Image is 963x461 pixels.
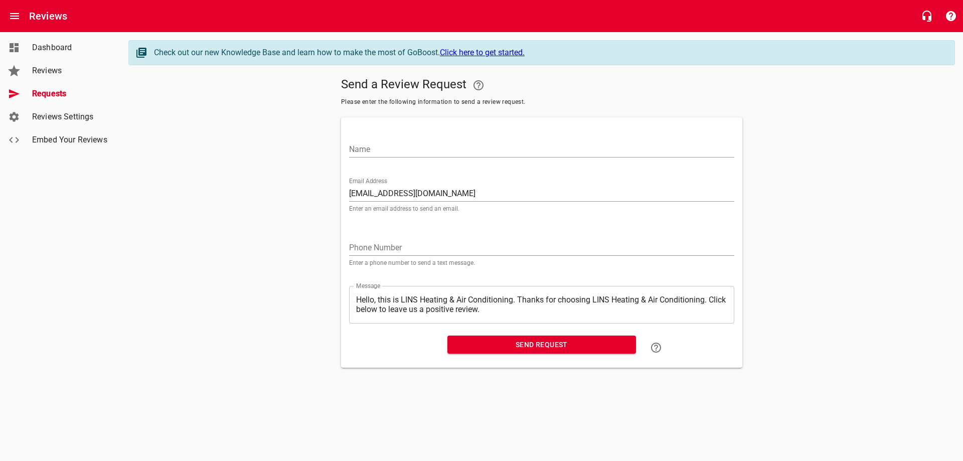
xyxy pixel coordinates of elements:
[3,4,27,28] button: Open drawer
[154,47,944,59] div: Check out our new Knowledge Base and learn how to make the most of GoBoost.
[455,339,628,351] span: Send Request
[915,4,939,28] button: Live Chat
[341,97,742,107] span: Please enter the following information to send a review request.
[939,4,963,28] button: Support Portal
[32,111,108,123] span: Reviews Settings
[32,65,108,77] span: Reviews
[447,336,636,354] button: Send Request
[349,260,734,266] p: Enter a phone number to send a text message.
[32,134,108,146] span: Embed Your Reviews
[32,42,108,54] span: Dashboard
[440,48,525,57] a: Click here to get started.
[349,178,387,184] label: Email Address
[644,336,668,360] a: Learn how to "Send a Review Request"
[32,88,108,100] span: Requests
[466,73,491,97] a: Your Google or Facebook account must be connected to "Send a Review Request"
[349,206,734,212] p: Enter an email address to send an email.
[341,73,742,97] h5: Send a Review Request
[29,8,67,24] h6: Reviews
[356,295,727,314] textarea: Hello, this is LINS Heating & Air Conditioning. Thanks for choosing LINS Heating & Air Conditioni...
